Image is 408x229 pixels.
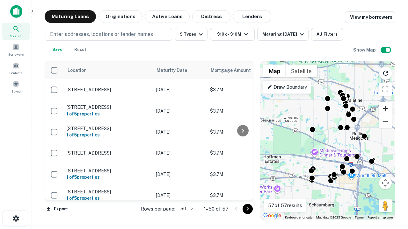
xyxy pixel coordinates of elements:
p: 57 of 57 results [268,202,302,209]
span: Location [67,66,87,74]
p: [STREET_ADDRESS] [67,104,149,110]
h6: 1 of 5 properties [67,195,149,202]
span: Saved [11,89,21,94]
th: Mortgage Amount [207,61,277,79]
p: [STREET_ADDRESS] [67,150,149,156]
iframe: Chat Widget [376,158,408,188]
p: $3.7M [210,108,274,114]
p: [DATE] [156,149,204,156]
button: Save your search to get updates of matches that match your search criteria. [47,43,68,56]
th: Location [63,61,153,79]
h6: 1 of 5 properties [67,110,149,117]
a: Open this area in Google Maps (opens a new window) [262,212,283,220]
p: [STREET_ADDRESS] [67,126,149,131]
button: Originations [98,10,142,23]
button: $10k - $10M [210,28,255,41]
p: Draw Boundary [267,83,307,91]
p: [DATE] [156,171,204,178]
p: Rows per page: [141,205,175,213]
button: 9 Types [175,28,208,41]
span: Borrowers [8,52,24,57]
button: Go to next page [243,204,253,214]
p: [DATE] [156,128,204,135]
a: Report a map error [368,216,393,219]
p: $3.7M [210,128,274,135]
p: $3.7M [210,86,274,93]
p: [DATE] [156,192,204,199]
span: Maturity Date [157,66,195,74]
button: Distress [192,10,230,23]
button: Show street map [263,65,286,77]
button: Reload search area [379,66,392,80]
img: capitalize-icon.png [10,5,22,18]
div: 50 [178,204,194,213]
p: [DATE] [156,86,204,93]
p: $3.7M [210,192,274,199]
button: Zoom in [379,102,392,115]
a: View my borrowers [345,11,395,23]
span: Mortgage Amount [211,66,259,74]
p: $3.7M [210,171,274,178]
span: Search [10,33,22,38]
p: Enter addresses, locations or lender names [50,31,153,38]
p: [STREET_ADDRESS] [67,189,149,195]
span: Map data ©2025 Google [316,216,351,219]
button: Show satellite imagery [286,65,317,77]
button: Maturing Loans [45,10,96,23]
button: Export [45,204,69,214]
h6: Show Map [353,46,377,53]
h6: 1 of 5 properties [67,131,149,138]
button: Lenders [233,10,271,23]
button: Active Loans [145,10,190,23]
img: Google [262,212,283,220]
button: Zoom out [379,115,392,128]
button: Enter addresses, locations or lender names [45,28,172,41]
button: Maturing [DATE] [257,28,309,41]
a: Terms (opens in new tab) [355,216,364,219]
a: Saved [2,78,30,95]
div: Maturing [DATE] [262,31,306,38]
a: Contacts [2,59,30,77]
button: Toggle fullscreen view [379,83,392,96]
span: Contacts [10,70,22,75]
a: Borrowers [2,41,30,58]
a: Search [2,23,30,40]
p: 1–50 of 57 [204,205,229,213]
button: All Filters [311,28,343,41]
p: [STREET_ADDRESS] [67,87,149,93]
h6: 1 of 5 properties [67,174,149,181]
button: Drag Pegman onto the map to open Street View [379,199,392,212]
p: [DATE] [156,108,204,114]
button: Reset [70,43,91,56]
div: 0 0 [260,61,395,220]
p: $3.7M [210,149,274,156]
th: Maturity Date [153,61,207,79]
button: Keyboard shortcuts [285,215,312,220]
p: [STREET_ADDRESS] [67,168,149,174]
